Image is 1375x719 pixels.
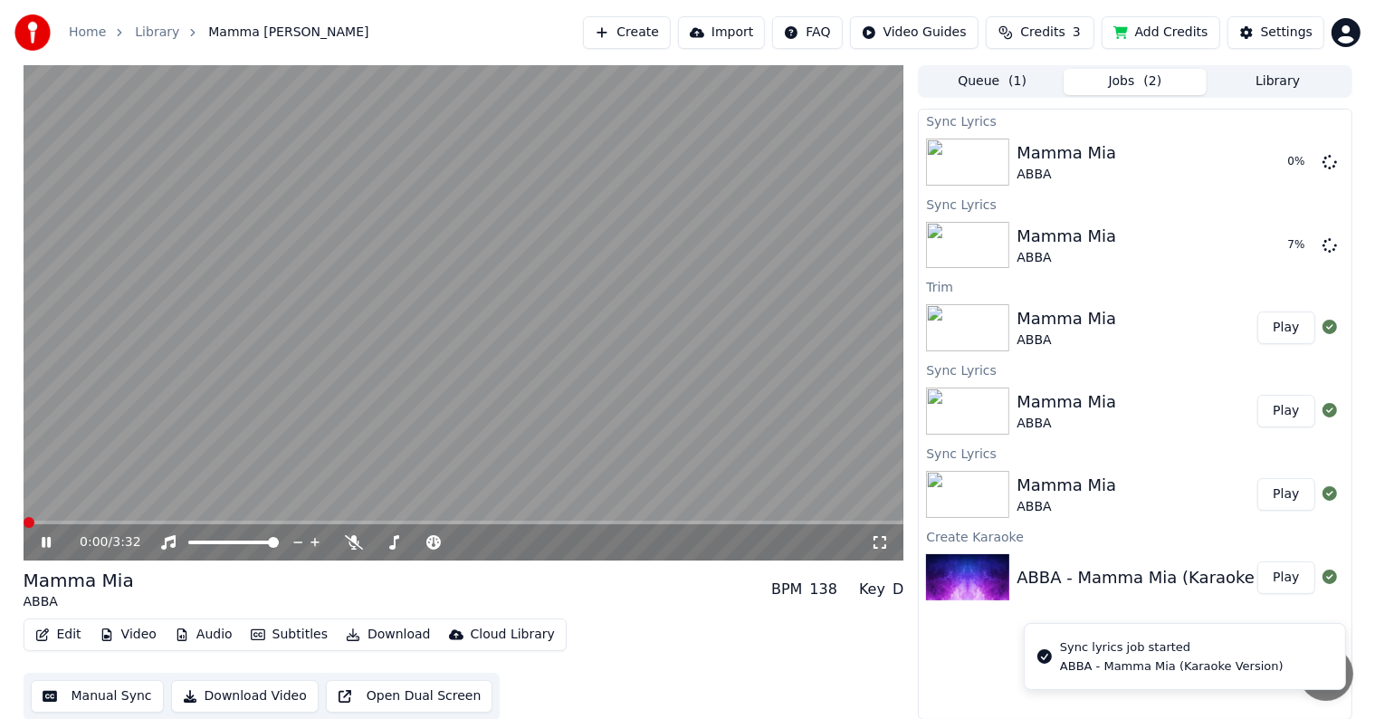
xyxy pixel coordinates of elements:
div: Mamma Mia [24,568,134,593]
div: ABBA [24,593,134,611]
button: Play [1257,478,1314,511]
div: Cloud Library [471,626,555,644]
span: ( 1 ) [1008,72,1026,91]
button: Add Credits [1102,16,1220,49]
span: 0:00 [80,533,108,551]
button: Subtitles [243,622,335,647]
button: Download [339,622,438,647]
a: Home [69,24,106,42]
button: Library [1207,69,1350,95]
div: Mamma Mia [1017,306,1116,331]
div: / [80,533,123,551]
div: ABBA [1017,249,1116,267]
button: Settings [1227,16,1324,49]
div: BPM [771,579,802,600]
div: Create Karaoke [919,525,1351,547]
button: Play [1257,395,1314,427]
div: Sync Lyrics [919,359,1351,380]
div: Trim [919,275,1351,297]
span: 3 [1073,24,1081,42]
button: Audio [167,622,240,647]
span: Credits [1020,24,1065,42]
button: Video [92,622,164,647]
div: ABBA [1017,498,1116,516]
div: ABBA [1017,415,1116,433]
div: Mamma Mia [1017,389,1116,415]
button: Play [1257,312,1314,344]
div: 138 [809,579,837,600]
button: Credits3 [986,16,1094,49]
div: Key [859,579,885,600]
button: Manual Sync [31,680,164,713]
button: Open Dual Screen [326,680,493,713]
div: Sync Lyrics [919,110,1351,131]
nav: breadcrumb [69,24,369,42]
div: 0 % [1288,155,1315,169]
div: 7 % [1288,238,1315,253]
div: ABBA - Mamma Mia (Karaoke Version) [1017,565,1326,590]
div: ABBA [1017,166,1116,184]
div: ABBA [1017,331,1116,350]
div: Sync lyrics job started [1060,638,1284,657]
a: Library [135,24,179,42]
button: Edit [28,622,89,647]
div: D [893,579,903,600]
button: Jobs [1064,69,1207,95]
button: Video Guides [850,16,979,49]
span: 3:32 [112,533,140,551]
img: youka [14,14,51,51]
span: ( 2 ) [1143,72,1161,91]
div: Sync Lyrics [919,193,1351,215]
button: FAQ [772,16,842,49]
button: Queue [921,69,1064,95]
div: Mamma Mia [1017,473,1116,498]
div: Settings [1261,24,1313,42]
span: Mamma [PERSON_NAME] [208,24,368,42]
button: Create [583,16,671,49]
button: Import [678,16,765,49]
div: Mamma Mia [1017,224,1116,249]
div: Mamma Mia [1017,140,1116,166]
div: ABBA - Mamma Mia (Karaoke Version) [1060,658,1284,675]
button: Play [1257,561,1314,594]
button: Download Video [171,680,319,713]
div: Sync Lyrics [919,442,1351,464]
